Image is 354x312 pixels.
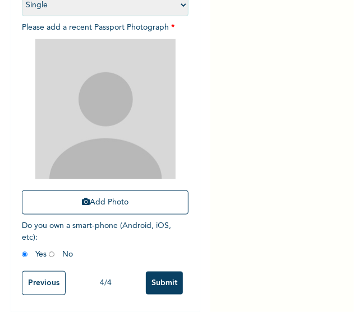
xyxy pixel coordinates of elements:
[146,272,183,295] input: Submit
[66,277,146,289] div: 4 / 4
[35,39,176,179] img: Crop
[22,24,189,220] span: Please add a recent Passport Photograph
[22,222,171,258] span: Do you own a smart-phone (Android, iOS, etc) : Yes No
[22,190,189,215] button: Add Photo
[22,271,66,295] input: Previous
